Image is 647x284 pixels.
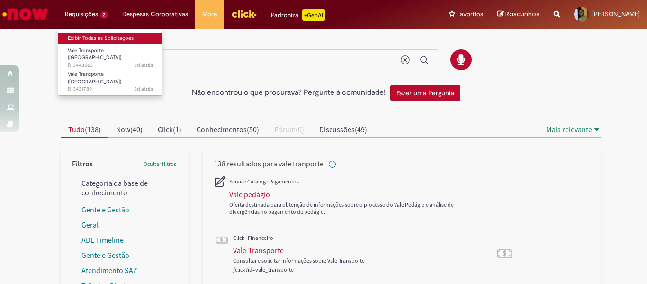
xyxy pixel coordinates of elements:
span: 3d atrás [134,62,153,69]
span: R13443563 [68,62,153,69]
span: Favoritos [457,9,483,19]
h2: Não encontrou o que procurava? Pergunte à comunidade! [192,89,386,97]
span: Vale Transporte ([GEOGRAPHIC_DATA]) [68,47,121,62]
span: 8d atrás [134,85,153,92]
a: Aberto R13431789 : Vale Transporte (VT) [58,69,162,90]
p: +GenAi [302,9,325,21]
a: Aberto R13443563 : Vale Transporte (VT) [58,46,162,66]
a: Rascunhos [497,10,539,19]
img: ServiceNow [1,5,50,24]
button: Fazer uma Pergunta [390,85,460,101]
span: [PERSON_NAME] [592,10,640,18]
span: 2 [100,11,108,19]
ul: Requisições [58,28,162,96]
time: 20/08/2025 11:03:10 [134,85,153,92]
span: R13431789 [68,85,153,93]
a: Exibir Todas as Solicitações [58,33,162,44]
time: 25/08/2025 10:56:55 [134,62,153,69]
img: click_logo_yellow_360x200.png [231,7,257,21]
span: Rascunhos [505,9,539,18]
span: Vale Transporte ([GEOGRAPHIC_DATA]) [68,71,121,85]
span: Requisições [65,9,98,19]
div: Padroniza [271,9,325,21]
span: Despesas Corporativas [122,9,188,19]
span: More [202,9,217,19]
